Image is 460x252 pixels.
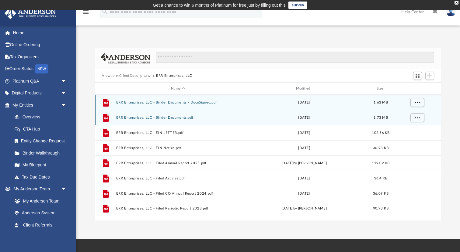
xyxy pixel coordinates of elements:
[102,8,108,15] i: search
[9,207,73,219] a: Anderson System
[425,72,434,80] button: Add
[374,116,388,119] span: 1.73 MB
[242,86,366,91] div: Modified
[116,192,240,196] button: ERR Enterprises, LLC - Filed CO Annual Report 2024.pdf
[9,123,76,135] a: CTA Hub
[372,131,389,135] span: 102.56 KB
[374,101,388,104] span: 1.63 MB
[4,99,76,111] a: My Entitiesarrow_drop_down
[455,1,458,5] div: close
[4,183,73,195] a: My Anderson Teamarrow_drop_down
[373,207,389,210] span: 90.93 KB
[369,86,393,91] div: Size
[9,159,73,171] a: My Blueprint
[242,191,366,196] div: [DATE]
[95,95,441,221] div: grid
[156,73,192,79] button: ERR Enterprises, LLC
[9,171,76,183] a: Tax Due Dates
[82,12,89,16] a: menu
[116,161,240,165] button: ERR Enterprises, LLC - Filed Annual Report 2025.pdf
[3,7,58,19] img: Anderson Advisors Platinum Portal
[98,86,113,91] div: id
[4,75,76,87] a: Platinum Q&Aarrow_drop_down
[153,2,286,9] div: Get a chance to win 6 months of Platinum for free just by filling out this
[372,162,389,165] span: 119.02 KB
[61,183,73,196] span: arrow_drop_down
[242,176,366,181] div: [DATE]
[61,75,73,87] span: arrow_drop_down
[156,52,434,63] input: Search files and folders
[4,39,76,51] a: Online Ordering
[116,146,240,150] button: ERR Enterprises, LLC - EIN Notice.pdf
[374,177,388,180] span: 36.4 KB
[9,195,70,207] a: My Anderson Team
[242,130,366,136] div: [DATE]
[116,100,240,104] button: ERR Enterprises, LLC - Binder Documents - DocuSigned.pdf
[116,116,240,120] button: ERR Enterprises, LLC - Binder Documents.pdf
[396,86,438,91] div: id
[61,99,73,111] span: arrow_drop_down
[242,145,366,151] div: [DATE]
[116,131,240,135] button: ERR Enterprises, LLC - EIN LETTER.pdf
[116,206,240,210] button: ERR Enterprises, LLC - Filed Periodic Report 2023.pdf
[446,8,455,16] img: User Pic
[9,219,73,231] a: Client Referrals
[4,63,76,75] a: Order StatusNEW
[61,87,73,100] span: arrow_drop_down
[9,135,76,147] a: Entity Change Request
[102,73,138,79] button: Viewable-ClientDocs
[4,231,73,243] a: My Documentsarrow_drop_down
[82,9,89,16] i: menu
[116,176,240,180] button: ERR Enterprises, LLC - Filed Articles.pdf
[4,51,76,63] a: Tax Organizers
[9,111,76,123] a: Overview
[242,206,366,211] div: [DATE] by [PERSON_NAME]
[35,64,48,73] div: NEW
[373,146,389,150] span: 30.93 KB
[410,98,424,107] button: More options
[9,147,76,159] a: Binder Walkthrough
[242,161,366,166] div: [DATE] by [PERSON_NAME]
[288,2,307,9] a: survey
[373,192,389,195] span: 36.09 KB
[4,87,76,99] a: Digital Productsarrow_drop_down
[4,27,76,39] a: Home
[242,115,366,121] div: [DATE]
[144,73,151,79] button: Law
[413,72,422,80] button: Switch to Grid View
[61,231,73,243] span: arrow_drop_down
[242,100,366,105] div: [DATE]
[116,86,240,91] div: Name
[410,113,424,122] button: More options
